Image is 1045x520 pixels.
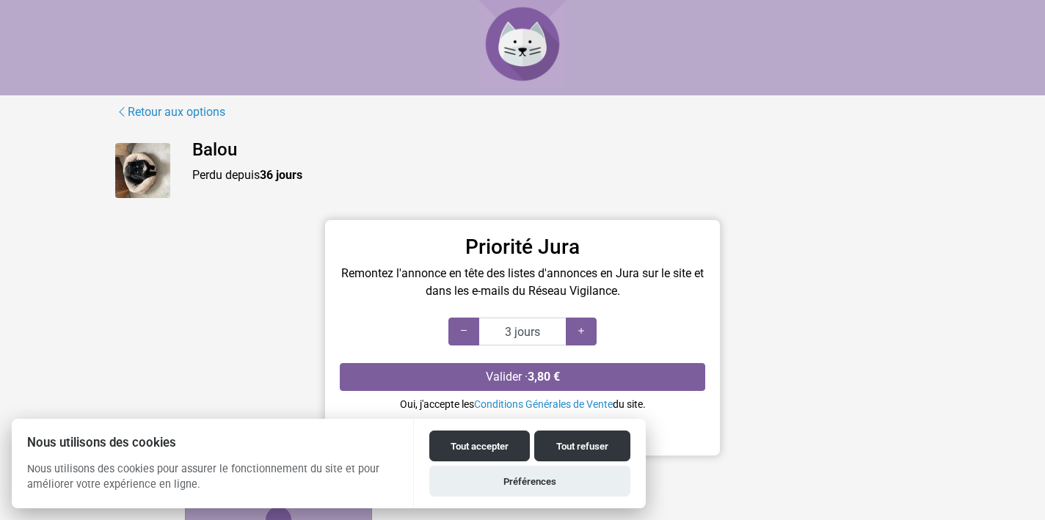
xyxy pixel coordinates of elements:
strong: 36 jours [260,168,302,182]
button: Tout refuser [534,431,630,461]
h3: Priorité Jura [340,235,705,260]
a: Conditions Générales de Vente [474,398,613,410]
p: Nous utilisons des cookies pour assurer le fonctionnement du site et pour améliorer votre expérie... [12,461,413,504]
button: Valider ·3,80 € [340,363,705,391]
p: Remontez l'annonce en tête des listes d'annonces en Jura sur le site et dans les e-mails du Résea... [340,265,705,300]
button: Préférences [429,466,630,497]
img: Apple Pay [528,417,551,441]
button: Tout accepter [429,431,530,461]
small: Oui, j'accepte les du site. [400,398,646,410]
p: Perdu depuis [192,166,930,184]
strong: 3,80 € [528,370,560,384]
h4: Balou [192,139,930,161]
h2: Nous utilisons des cookies [12,436,413,450]
a: Retour aux options [115,103,226,122]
